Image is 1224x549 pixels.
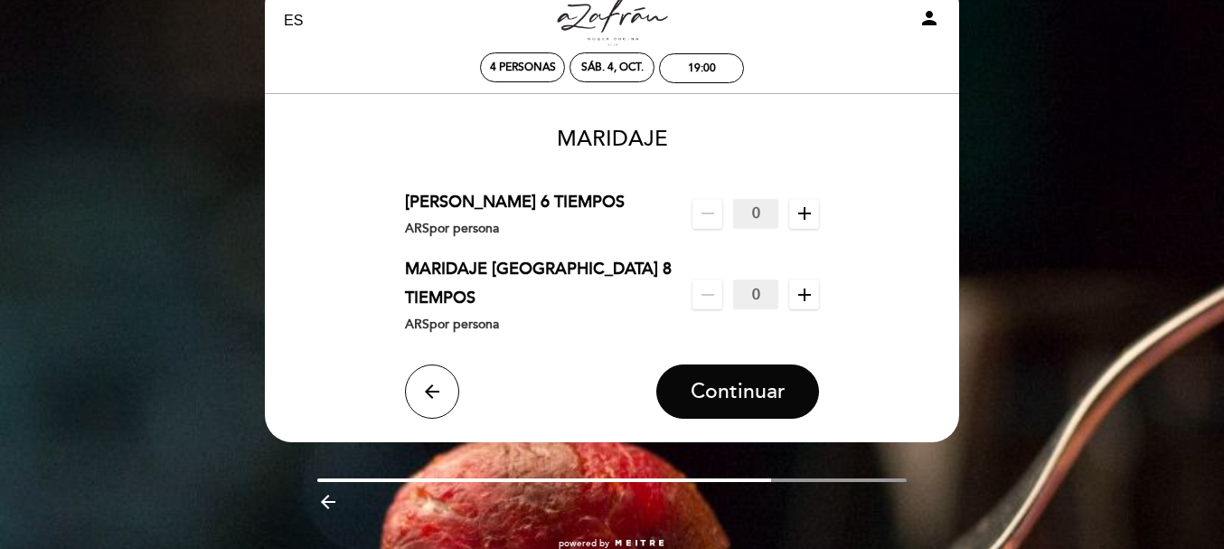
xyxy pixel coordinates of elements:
i: add [794,284,815,306]
span: por persona [429,317,499,332]
span: por persona [429,221,499,236]
img: MEITRE [614,539,665,548]
div: 19:00 [688,62,716,75]
span: MARIDAJE [557,126,668,152]
div: sáb. 4, oct. [581,61,644,74]
i: remove [697,203,719,224]
div: [PERSON_NAME] 6 TIEMPOS [405,187,679,216]
i: arrow_backward [317,491,339,513]
button: arrow_back [405,364,459,419]
i: arrow_back [421,381,443,402]
i: person [918,7,940,29]
div: MARIDAJE [GEOGRAPHIC_DATA] 8 TIEMPOS [405,254,679,313]
button: person [918,7,940,35]
div: ARS [405,217,679,240]
span: Continuar [691,379,786,404]
i: remove [697,284,719,306]
button: Continuar [656,364,819,419]
div: ARS [405,313,679,336]
i: add [794,203,815,224]
span: 4 personas [490,61,556,74]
